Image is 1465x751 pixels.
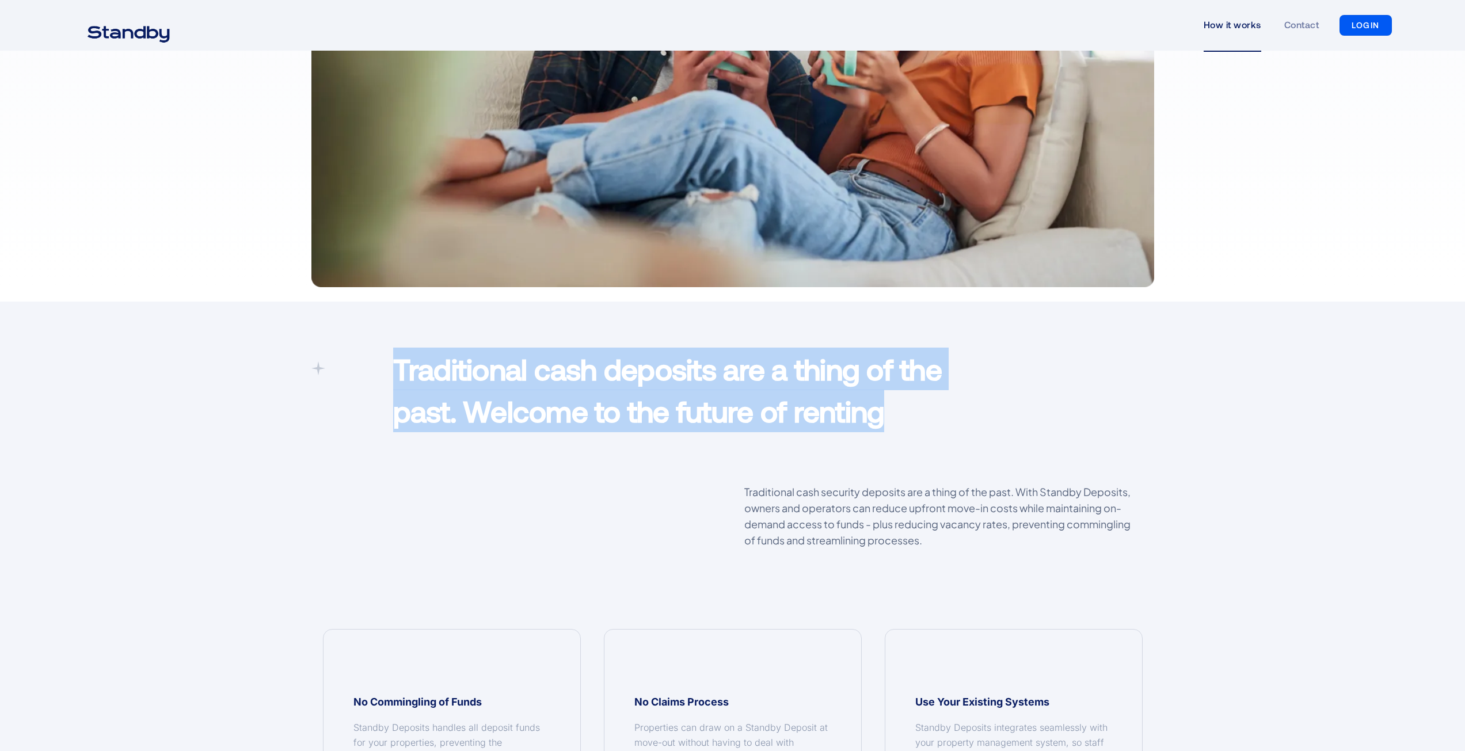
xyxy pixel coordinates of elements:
div: No Commingling of Funds [353,694,550,710]
p: Traditional cash security deposits are a thing of the past. With Standby Deposits, owners and ope... [744,484,1143,548]
div: Use Your Existing Systems [915,694,1112,710]
a: home [73,18,184,32]
div: No Claims Process [634,694,831,710]
p: Traditional cash deposits are a thing of the past. Welcome to the future of renting [393,348,1003,432]
a: LOGIN [1340,15,1392,36]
